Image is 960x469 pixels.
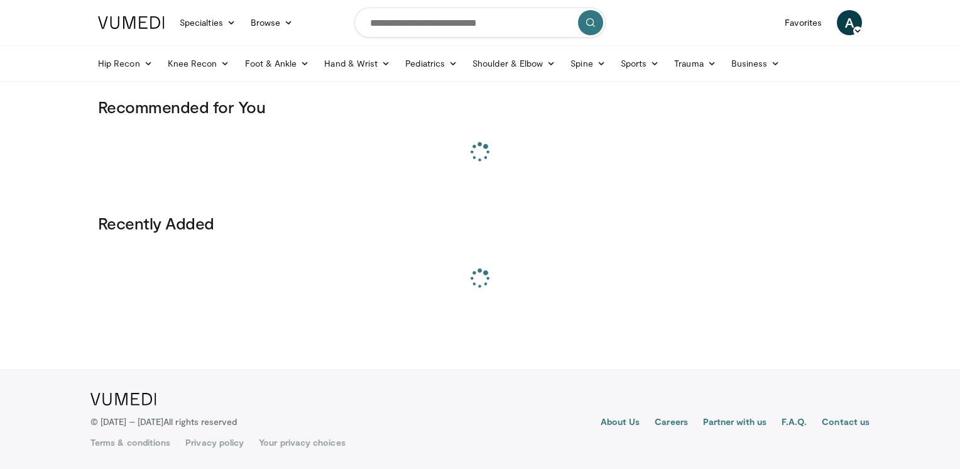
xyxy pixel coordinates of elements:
[237,51,317,76] a: Foot & Ankle
[354,8,606,38] input: Search topics, interventions
[837,10,862,35] a: A
[259,436,345,449] a: Your privacy choices
[822,416,870,431] a: Contact us
[98,97,862,117] h3: Recommended for You
[667,51,724,76] a: Trauma
[172,10,243,35] a: Specialties
[563,51,613,76] a: Spine
[90,393,156,406] img: VuMedi Logo
[317,51,398,76] a: Hand & Wrist
[465,51,563,76] a: Shoulder & Elbow
[655,416,688,431] a: Careers
[98,213,862,233] h3: Recently Added
[185,436,244,449] a: Privacy policy
[613,51,667,76] a: Sports
[601,416,640,431] a: About Us
[160,51,237,76] a: Knee Recon
[163,416,237,427] span: All rights reserved
[90,416,237,428] p: © [DATE] – [DATE]
[398,51,465,76] a: Pediatrics
[243,10,301,35] a: Browse
[782,416,807,431] a: F.A.Q.
[90,51,160,76] a: Hip Recon
[724,51,788,76] a: Business
[703,416,766,431] a: Partner with us
[90,436,170,449] a: Terms & conditions
[777,10,829,35] a: Favorites
[98,16,165,29] img: VuMedi Logo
